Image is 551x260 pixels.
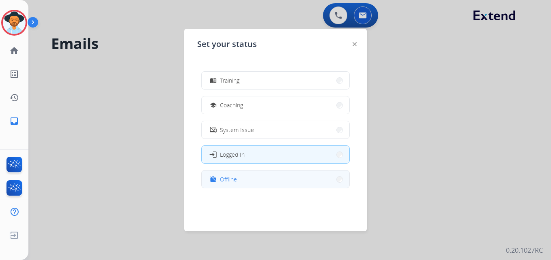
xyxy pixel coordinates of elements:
img: avatar [3,11,26,34]
mat-icon: home [9,46,19,55]
mat-icon: login [209,150,217,158]
span: Training [220,76,239,85]
mat-icon: history [9,93,19,102]
p: 0.20.1027RC [506,245,543,255]
mat-icon: menu_book [210,77,217,84]
span: Set your status [197,38,257,50]
span: Offline [220,175,237,183]
span: Coaching [220,101,243,109]
button: Training [202,72,349,89]
mat-icon: inbox [9,116,19,126]
span: System Issue [220,126,254,134]
button: Logged In [202,146,349,163]
mat-icon: school [210,102,217,109]
span: Logged In [220,150,245,159]
button: Offline [202,170,349,188]
mat-icon: list_alt [9,69,19,79]
button: Coaching [202,96,349,114]
img: close-button [353,42,357,46]
button: System Issue [202,121,349,139]
mat-icon: work_off [210,176,217,183]
mat-icon: phonelink_off [210,126,217,133]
